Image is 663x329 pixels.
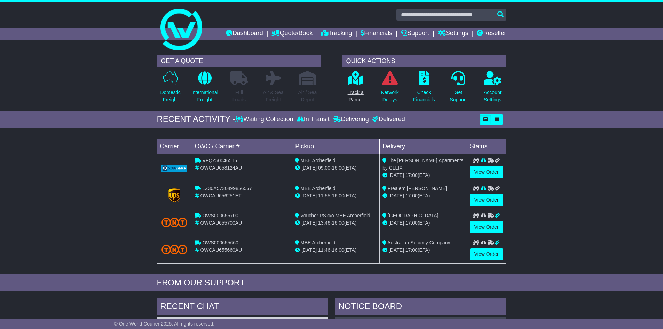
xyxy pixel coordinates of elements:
span: 09:00 [318,165,330,171]
div: NOTICE BOARD [335,298,506,317]
img: GetCarrierServiceLogo [168,188,180,202]
td: Delivery [379,139,467,154]
a: Settings [438,28,468,40]
p: Air / Sea Depot [298,89,317,103]
img: TNT_Domestic.png [161,245,188,254]
a: Support [401,28,429,40]
span: OWCAU655700AU [200,220,242,226]
p: International Freight [191,89,218,103]
span: 1Z30A5730499856567 [202,186,252,191]
img: TNT_Domestic.png [161,218,188,227]
span: [DATE] [301,247,317,253]
a: View Order [470,194,503,206]
p: Track a Parcel [348,89,364,103]
td: OWC / Carrier # [192,139,292,154]
span: [DATE] [301,220,317,226]
a: Dashboard [226,28,263,40]
span: 16:00 [332,193,344,198]
span: VFQZ50046516 [202,158,237,163]
span: MBE Archerfield [300,240,335,245]
span: OWS000655700 [202,213,238,218]
p: Get Support [450,89,467,103]
span: [DATE] [389,193,404,198]
span: 17:00 [405,172,418,178]
div: (ETA) [382,246,464,254]
span: 17:00 [405,220,418,226]
td: Pickup [292,139,380,154]
p: Check Financials [413,89,435,103]
span: 16:00 [332,220,344,226]
div: Waiting Collection [235,116,295,123]
p: Full Loads [230,89,248,103]
span: 13:46 [318,220,330,226]
div: - (ETA) [295,219,377,227]
a: Reseller [477,28,506,40]
td: Status [467,139,506,154]
div: Delivered [371,116,405,123]
a: Quote/Book [271,28,313,40]
span: [DATE] [389,172,404,178]
span: [DATE] [389,220,404,226]
div: (ETA) [382,192,464,199]
p: Account Settings [484,89,502,103]
a: CheckFinancials [413,71,435,107]
div: FROM OUR SUPPORT [157,278,506,288]
span: © One World Courier 2025. All rights reserved. [114,321,215,327]
span: 11:55 [318,193,330,198]
p: Air & Sea Freight [263,89,284,103]
div: Delivering [331,116,371,123]
a: Track aParcel [347,71,364,107]
span: 16:00 [332,165,344,171]
div: - (ETA) [295,246,377,254]
div: GET A QUOTE [157,55,321,67]
span: The [PERSON_NAME] Apartments by CLLIX [382,158,464,171]
div: - (ETA) [295,192,377,199]
div: (ETA) [382,219,464,227]
span: 17:00 [405,193,418,198]
span: OWCAU655660AU [200,247,242,253]
div: - (ETA) [295,164,377,172]
a: DomesticFreight [160,71,181,107]
span: [DATE] [301,165,317,171]
span: [GEOGRAPHIC_DATA] [388,213,439,218]
span: Australian Security Company [387,240,450,245]
span: OWCAU658124AU [200,165,242,171]
p: Domestic Freight [160,89,180,103]
div: QUICK ACTIONS [342,55,506,67]
td: Carrier [157,139,192,154]
a: Tracking [321,28,352,40]
a: View Order [470,166,503,178]
a: View Order [470,221,503,233]
span: Frealem [PERSON_NAME] [388,186,447,191]
span: MBE Archerfield [300,186,335,191]
span: OWS000655660 [202,240,238,245]
div: In Transit [295,116,331,123]
span: [DATE] [389,247,404,253]
span: 11:46 [318,247,330,253]
a: AccountSettings [483,71,502,107]
a: View Order [470,248,503,260]
img: GetCarrierServiceLogo [161,165,188,172]
div: RECENT CHAT [157,298,328,317]
span: 16:00 [332,247,344,253]
p: Network Delays [381,89,398,103]
a: InternationalFreight [191,71,219,107]
a: NetworkDelays [380,71,399,107]
a: GetSupport [449,71,467,107]
span: OWCAU656251ET [200,193,241,198]
span: 17:00 [405,247,418,253]
span: [DATE] [301,193,317,198]
span: Voucher PS c/o MBE Archerfield [300,213,370,218]
div: (ETA) [382,172,464,179]
div: RECENT ACTIVITY - [157,114,236,124]
a: Financials [361,28,392,40]
span: MBE Archerfield [300,158,335,163]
